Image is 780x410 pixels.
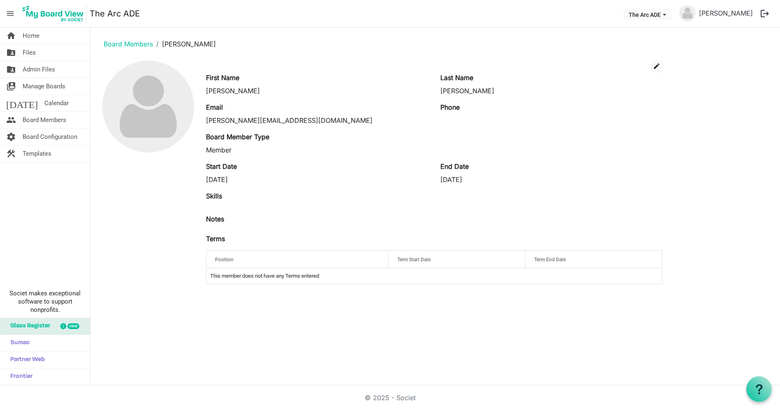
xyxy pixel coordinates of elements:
a: The Arc ADE [90,5,140,22]
a: Board Members [104,40,153,48]
span: folder_shared [6,44,16,61]
span: construction [6,145,16,162]
div: [PERSON_NAME][EMAIL_ADDRESS][DOMAIN_NAME] [206,115,428,125]
label: Start Date [206,161,237,171]
span: Glass Register [6,318,50,334]
span: Position [215,257,234,263]
img: no-profile-picture.svg [102,61,194,152]
button: edit [651,60,662,73]
span: Templates [23,145,51,162]
a: © 2025 - Societ [365,394,416,402]
div: [PERSON_NAME] [440,86,662,96]
div: [DATE] [440,175,662,184]
span: Board Members [23,112,66,128]
span: switch_account [6,78,16,94]
div: new [67,323,79,329]
label: Last Name [440,73,473,83]
a: My Board View Logo [20,3,90,24]
span: Board Configuration [23,129,77,145]
span: edit [653,62,660,70]
div: Member [206,145,428,155]
span: home [6,28,16,44]
a: [PERSON_NAME] [696,5,756,21]
span: Partner Web [6,352,45,368]
img: no-profile-picture.svg [679,5,696,21]
label: End Date [440,161,469,171]
span: Frontier [6,369,32,385]
span: folder_shared [6,61,16,78]
button: The Arc ADE dropdownbutton [623,9,671,20]
span: Home [23,28,39,44]
label: Terms [206,234,225,244]
span: people [6,112,16,128]
span: settings [6,129,16,145]
li: [PERSON_NAME] [153,39,216,49]
span: Term Start Date [397,257,431,263]
div: [DATE] [206,175,428,184]
label: First Name [206,73,239,83]
label: Email [206,102,223,112]
label: Notes [206,214,224,224]
td: This member does not have any Terms entered [206,268,662,284]
span: Files [23,44,36,61]
span: Calendar [44,95,69,111]
button: logout [756,5,773,22]
span: Manage Boards [23,78,65,94]
div: [PERSON_NAME] [206,86,428,96]
span: Societ makes exceptional software to support nonprofits. [4,289,86,314]
span: Term End Date [534,257,566,263]
span: Admin Files [23,61,55,78]
span: menu [2,6,18,21]
label: Board Member Type [206,132,269,142]
img: My Board View Logo [20,3,86,24]
label: Phone [440,102,460,112]
span: Sumac [6,335,30,351]
label: Skills [206,191,222,201]
span: [DATE] [6,95,38,111]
